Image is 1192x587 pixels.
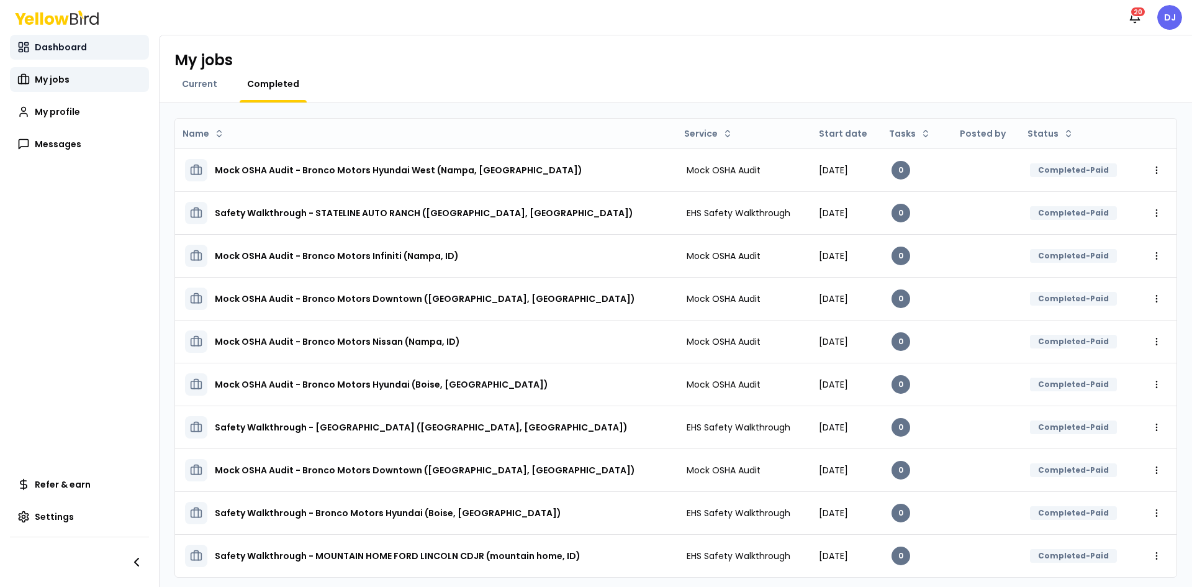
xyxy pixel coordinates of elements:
[1030,335,1117,348] div: Completed-Paid
[178,124,229,143] button: Name
[1023,124,1078,143] button: Status
[1030,249,1117,263] div: Completed-Paid
[819,421,848,434] span: [DATE]
[684,127,718,140] span: Service
[247,78,299,90] span: Completed
[182,78,217,90] span: Current
[819,378,848,391] span: [DATE]
[215,159,582,181] h3: Mock OSHA Audit - Bronco Motors Hyundai West (Nampa, [GEOGRAPHIC_DATA])
[215,330,460,353] h3: Mock OSHA Audit - Bronco Motors Nissan (Nampa, ID)
[215,502,561,524] h3: Safety Walkthrough - Bronco Motors Hyundai (Boise, [GEOGRAPHIC_DATA])
[10,35,149,60] a: Dashboard
[819,507,848,519] span: [DATE]
[174,50,233,70] h1: My jobs
[1122,5,1147,30] button: 20
[215,202,633,224] h3: Safety Walkthrough - STATELINE AUTO RANCH ([GEOGRAPHIC_DATA], [GEOGRAPHIC_DATA])
[35,73,70,86] span: My jobs
[35,138,81,150] span: Messages
[687,335,761,348] span: Mock OSHA Audit
[35,511,74,523] span: Settings
[892,161,910,180] div: 0
[892,375,910,394] div: 0
[1030,378,1117,391] div: Completed-Paid
[819,464,848,476] span: [DATE]
[679,124,738,143] button: Service
[819,164,848,176] span: [DATE]
[687,250,761,262] span: Mock OSHA Audit
[809,119,882,148] th: Start date
[35,106,80,118] span: My profile
[10,67,149,92] a: My jobs
[10,504,149,529] a: Settings
[1130,6,1146,17] div: 20
[819,293,848,305] span: [DATE]
[1030,206,1117,220] div: Completed-Paid
[892,289,910,308] div: 0
[892,461,910,480] div: 0
[10,472,149,497] a: Refer & earn
[687,550,790,562] span: EHS Safety Walkthrough
[35,41,87,53] span: Dashboard
[892,332,910,351] div: 0
[215,545,580,567] h3: Safety Walkthrough - MOUNTAIN HOME FORD LINCOLN CDJR (mountain home, ID)
[1030,163,1117,177] div: Completed-Paid
[35,478,91,491] span: Refer & earn
[1030,292,1117,306] div: Completed-Paid
[819,250,848,262] span: [DATE]
[215,459,635,481] h3: Mock OSHA Audit - Bronco Motors Downtown ([GEOGRAPHIC_DATA], [GEOGRAPHIC_DATA])
[819,550,848,562] span: [DATE]
[892,204,910,222] div: 0
[687,421,790,434] span: EHS Safety Walkthrough
[687,378,761,391] span: Mock OSHA Audit
[819,207,848,219] span: [DATE]
[1157,5,1182,30] span: DJ
[1030,421,1117,434] div: Completed-Paid
[1027,127,1059,140] span: Status
[889,127,916,140] span: Tasks
[240,78,307,90] a: Completed
[687,207,790,219] span: EHS Safety Walkthrough
[884,124,936,143] button: Tasks
[183,127,209,140] span: Name
[215,416,628,439] h3: Safety Walkthrough - [GEOGRAPHIC_DATA] ([GEOGRAPHIC_DATA], [GEOGRAPHIC_DATA])
[10,99,149,124] a: My profile
[215,288,635,310] h3: Mock OSHA Audit - Bronco Motors Downtown ([GEOGRAPHIC_DATA], [GEOGRAPHIC_DATA])
[687,464,761,476] span: Mock OSHA Audit
[1030,463,1117,477] div: Completed-Paid
[819,335,848,348] span: [DATE]
[215,245,459,267] h3: Mock OSHA Audit - Bronco Motors Infiniti (Nampa, ID)
[950,119,1020,148] th: Posted by
[1030,506,1117,520] div: Completed-Paid
[892,247,910,265] div: 0
[892,504,910,522] div: 0
[10,132,149,157] a: Messages
[215,373,548,396] h3: Mock OSHA Audit - Bronco Motors Hyundai (Boise, [GEOGRAPHIC_DATA])
[892,418,910,437] div: 0
[687,293,761,305] span: Mock OSHA Audit
[174,78,225,90] a: Current
[1030,549,1117,563] div: Completed-Paid
[687,507,790,519] span: EHS Safety Walkthrough
[892,547,910,565] div: 0
[687,164,761,176] span: Mock OSHA Audit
